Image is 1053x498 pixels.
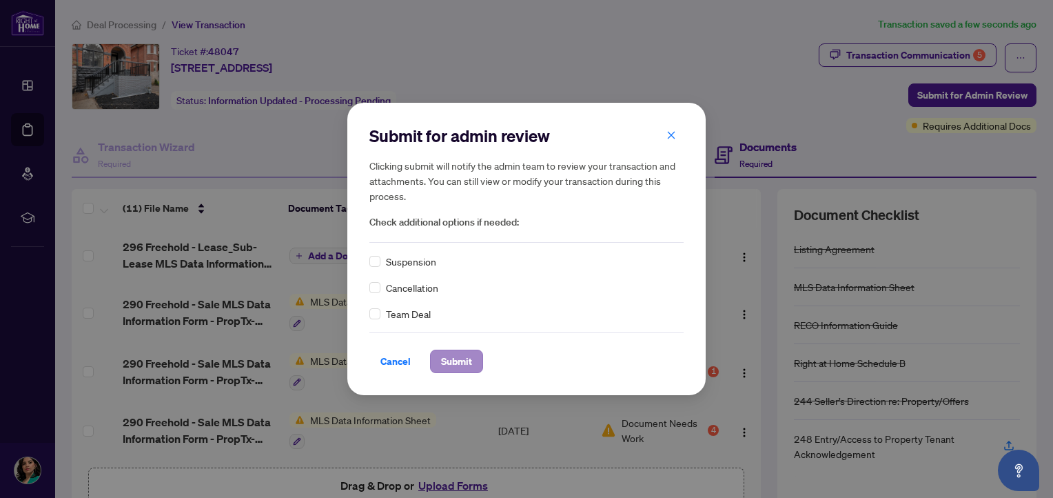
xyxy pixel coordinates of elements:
[369,350,422,373] button: Cancel
[380,350,411,372] span: Cancel
[369,215,684,230] span: Check additional options if needed:
[998,450,1039,491] button: Open asap
[369,125,684,147] h2: Submit for admin review
[386,280,438,295] span: Cancellation
[430,350,483,373] button: Submit
[386,254,436,269] span: Suspension
[666,130,676,140] span: close
[386,306,431,321] span: Team Deal
[369,158,684,203] h5: Clicking submit will notify the admin team to review your transaction and attachments. You can st...
[441,350,472,372] span: Submit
